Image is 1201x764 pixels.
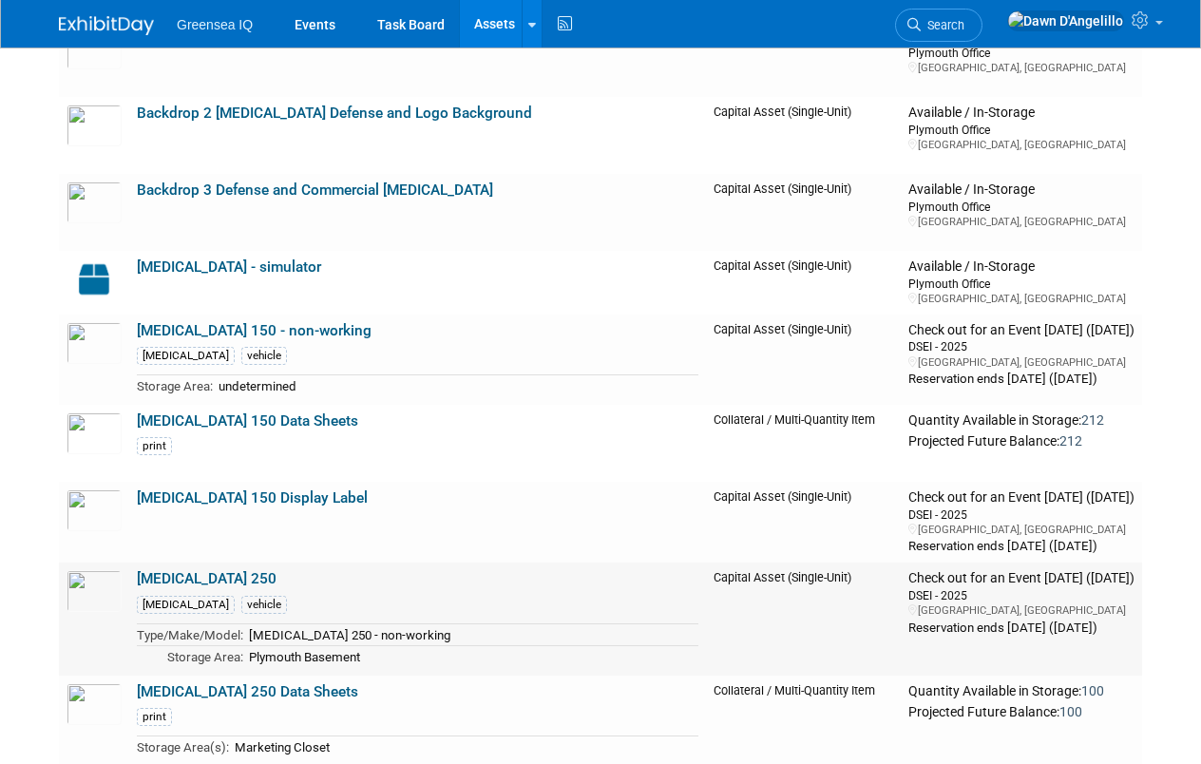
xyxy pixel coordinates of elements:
[1059,704,1082,719] span: 100
[137,623,243,646] td: Type/Make/Model:
[1081,683,1104,698] span: 100
[908,537,1134,555] div: Reservation ends [DATE] ([DATE])
[908,105,1134,122] div: Available / In-Storage
[921,18,964,32] span: Search
[908,619,1134,637] div: Reservation ends [DATE] ([DATE])
[137,347,235,365] div: [MEDICAL_DATA]
[67,258,122,300] img: Capital-Asset-Icon-2.png
[908,430,1134,450] div: Projected Future Balance:
[137,708,172,726] div: print
[137,437,172,455] div: print
[706,405,901,482] td: Collateral / Multi-Quantity Item
[908,138,1134,152] div: [GEOGRAPHIC_DATA], [GEOGRAPHIC_DATA]
[243,646,698,668] td: Plymouth Basement
[908,570,1134,587] div: Check out for an Event [DATE] ([DATE])
[908,700,1134,721] div: Projected Future Balance:
[908,292,1134,306] div: [GEOGRAPHIC_DATA], [GEOGRAPHIC_DATA]
[908,489,1134,506] div: Check out for an Event [DATE] ([DATE])
[908,61,1134,75] div: [GEOGRAPHIC_DATA], [GEOGRAPHIC_DATA]
[908,258,1134,276] div: Available / In-Storage
[241,347,287,365] div: vehicle
[177,17,253,32] span: Greensea IQ
[908,45,1134,61] div: Plymouth Office
[908,199,1134,215] div: Plymouth Office
[908,683,1134,700] div: Quantity Available in Storage:
[706,563,901,676] td: Capital Asset (Single-Unit)
[706,315,901,405] td: Capital Asset (Single-Unit)
[137,379,213,393] span: Storage Area:
[137,740,229,754] span: Storage Area(s):
[908,412,1134,430] div: Quantity Available in Storage:
[1059,433,1082,449] span: 212
[137,322,372,339] a: [MEDICAL_DATA] 150 - non-working
[137,105,532,122] a: Backdrop 2 [MEDICAL_DATA] Defense and Logo Background
[908,338,1134,354] div: DSEI - 2025
[908,523,1134,537] div: [GEOGRAPHIC_DATA], [GEOGRAPHIC_DATA]
[137,683,358,700] a: [MEDICAL_DATA] 250 Data Sheets
[908,215,1134,229] div: [GEOGRAPHIC_DATA], [GEOGRAPHIC_DATA]
[908,370,1134,388] div: Reservation ends [DATE] ([DATE])
[243,623,698,646] td: [MEDICAL_DATA] 250 - non-working
[706,97,901,174] td: Capital Asset (Single-Unit)
[908,181,1134,199] div: Available / In-Storage
[137,412,358,430] a: [MEDICAL_DATA] 150 Data Sheets
[137,181,493,199] a: Backdrop 3 Defense and Commercial [MEDICAL_DATA]
[908,603,1134,618] div: [GEOGRAPHIC_DATA], [GEOGRAPHIC_DATA]
[167,650,243,664] span: Storage Area:
[137,489,368,506] a: [MEDICAL_DATA] 150 Display Label
[1007,10,1124,31] img: Dawn D'Angelillo
[137,258,321,276] a: [MEDICAL_DATA] - simulator
[908,322,1134,339] div: Check out for an Event [DATE] ([DATE])
[137,596,235,614] div: [MEDICAL_DATA]
[706,20,901,97] td: Capital Asset (Single-Unit)
[908,355,1134,370] div: [GEOGRAPHIC_DATA], [GEOGRAPHIC_DATA]
[706,174,901,251] td: Capital Asset (Single-Unit)
[59,16,154,35] img: ExhibitDay
[908,122,1134,138] div: Plymouth Office
[241,596,287,614] div: vehicle
[908,587,1134,603] div: DSEI - 2025
[908,506,1134,523] div: DSEI - 2025
[213,375,698,397] td: undetermined
[706,251,901,314] td: Capital Asset (Single-Unit)
[908,276,1134,292] div: Plymouth Office
[895,9,982,42] a: Search
[137,570,276,587] a: [MEDICAL_DATA] 250
[706,482,901,563] td: Capital Asset (Single-Unit)
[1081,412,1104,428] span: 212
[229,736,698,758] td: Marketing Closet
